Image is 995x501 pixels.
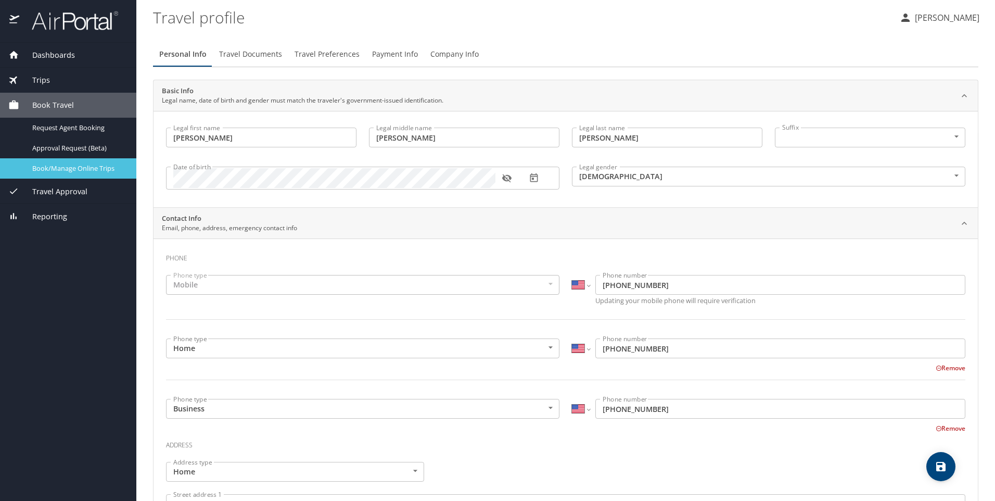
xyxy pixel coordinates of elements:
[19,49,75,61] span: Dashboards
[162,223,297,233] p: Email, phone, address, emergency contact info
[153,1,891,33] h1: Travel profile
[159,48,207,61] span: Personal Info
[162,86,443,96] h2: Basic Info
[166,434,965,452] h3: Address
[936,424,965,433] button: Remove
[166,247,965,265] h3: Phone
[19,99,74,111] span: Book Travel
[895,8,984,27] button: [PERSON_NAME]
[372,48,418,61] span: Payment Info
[19,74,50,86] span: Trips
[32,164,124,173] span: Book/Manage Online Trips
[572,167,965,186] div: [DEMOGRAPHIC_DATA]
[19,186,87,197] span: Travel Approval
[295,48,360,61] span: Travel Preferences
[9,10,20,31] img: icon-airportal.png
[166,399,559,419] div: Business
[912,11,979,24] p: [PERSON_NAME]
[32,123,124,133] span: Request Agent Booking
[775,128,965,147] div: ​
[595,297,965,304] p: Updating your mobile phone will require verification
[162,96,443,105] p: Legal name, date of birth and gender must match the traveler's government-issued identification.
[926,452,955,481] button: save
[154,208,978,239] div: Contact InfoEmail, phone, address, emergency contact info
[154,111,978,207] div: Basic InfoLegal name, date of birth and gender must match the traveler's government-issued identi...
[20,10,118,31] img: airportal-logo.png
[219,48,282,61] span: Travel Documents
[430,48,479,61] span: Company Info
[153,42,978,67] div: Profile
[166,462,424,482] div: Home
[32,143,124,153] span: Approval Request (Beta)
[166,339,559,358] div: Home
[19,211,67,222] span: Reporting
[154,80,978,111] div: Basic InfoLegal name, date of birth and gender must match the traveler's government-issued identi...
[162,214,297,224] h2: Contact Info
[936,364,965,372] button: Remove
[166,275,559,295] div: Mobile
